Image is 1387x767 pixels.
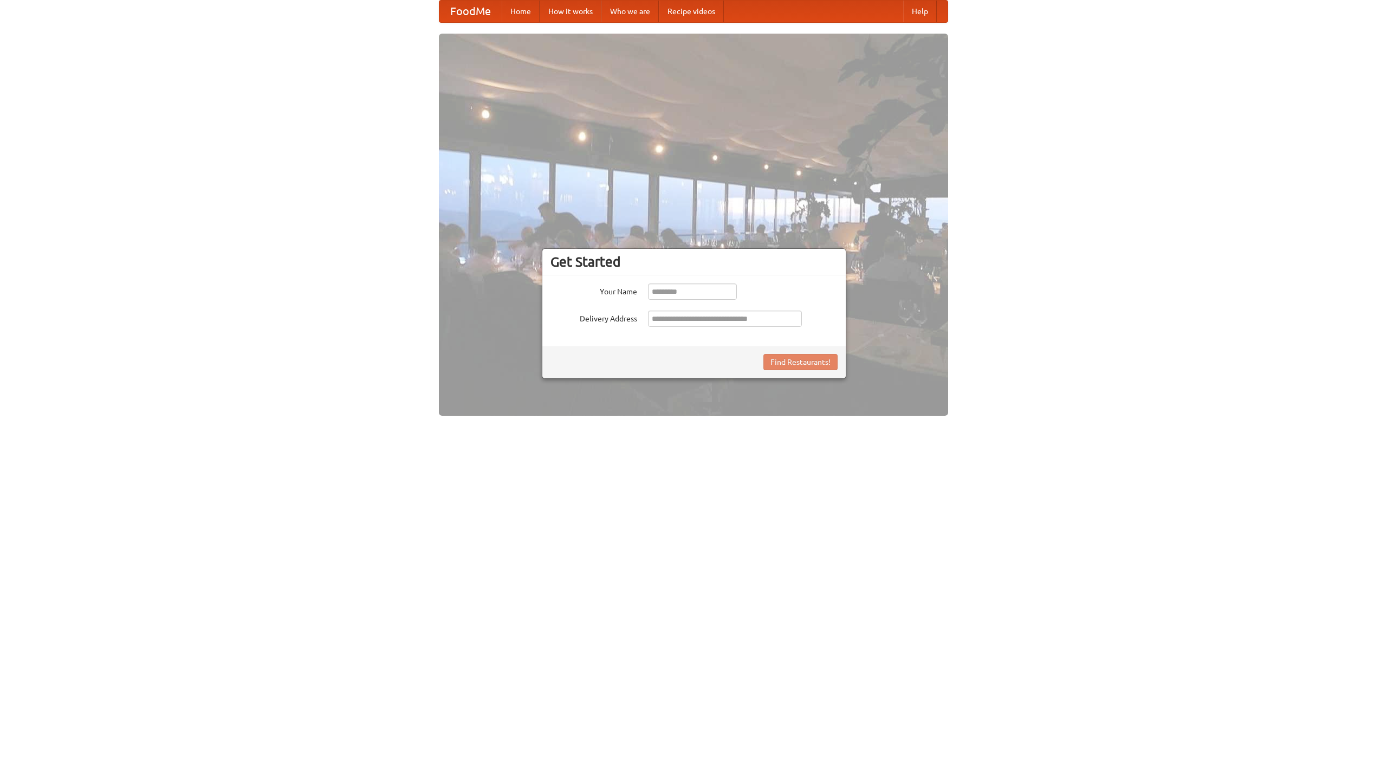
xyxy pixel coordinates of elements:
a: Home [502,1,540,22]
a: Recipe videos [659,1,724,22]
label: Your Name [550,283,637,297]
button: Find Restaurants! [763,354,838,370]
a: How it works [540,1,601,22]
a: Who we are [601,1,659,22]
a: Help [903,1,937,22]
label: Delivery Address [550,311,637,324]
h3: Get Started [550,254,838,270]
a: FoodMe [439,1,502,22]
